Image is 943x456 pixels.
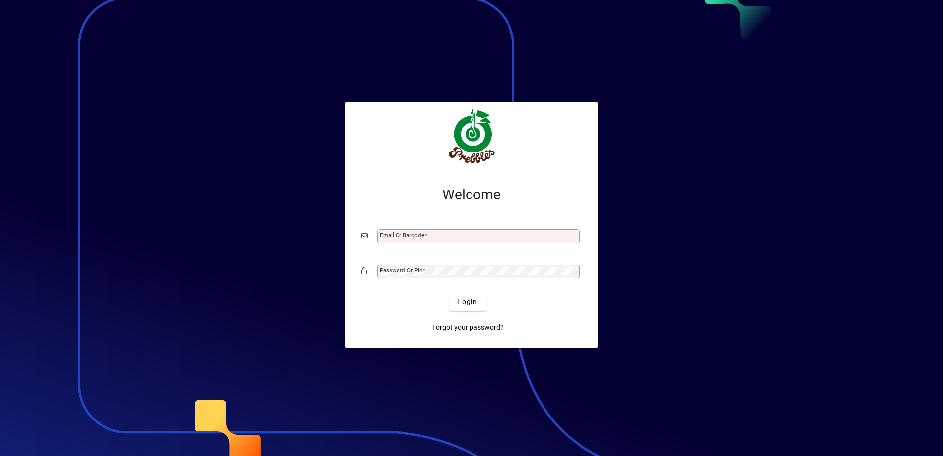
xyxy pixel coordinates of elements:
a: Forgot your password? [428,319,508,337]
mat-label: Email or Barcode [380,232,424,239]
mat-label: Password or Pin [380,267,422,274]
button: Login [449,293,485,311]
h2: Welcome [361,187,582,203]
span: Forgot your password? [432,322,504,333]
span: Login [457,297,477,307]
